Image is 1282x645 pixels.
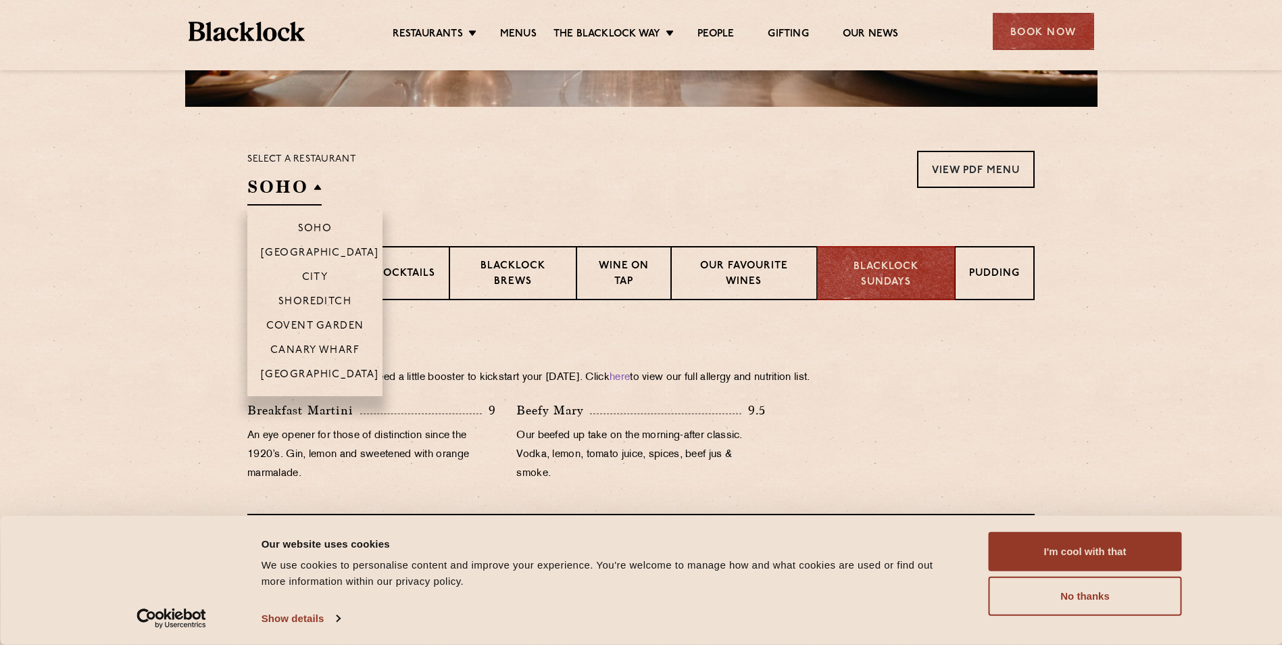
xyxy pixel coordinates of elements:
[989,532,1182,571] button: I'm cool with that
[993,13,1094,50] div: Book Now
[685,259,802,291] p: Our favourite wines
[112,608,230,629] a: Usercentrics Cookiebot - opens in a new window
[393,28,463,43] a: Restaurants
[768,28,808,43] a: Gifting
[969,266,1020,283] p: Pudding
[610,373,630,383] a: here
[591,259,657,291] p: Wine on Tap
[262,557,958,590] div: We use cookies to personalise content and improve your experience. You're welcome to manage how a...
[247,151,356,168] p: Select a restaurant
[262,608,340,629] a: Show details
[189,22,305,41] img: BL_Textured_Logo-footer-cropped.svg
[741,402,766,419] p: 9.5
[247,427,496,483] p: An eye opener for those of distinction since the 1920’s. Gin, lemon and sweetened with orange mar...
[989,577,1182,616] button: No thanks
[298,223,332,237] p: Soho
[375,266,435,283] p: Cocktails
[500,28,537,43] a: Menus
[697,28,734,43] a: People
[482,402,496,419] p: 9
[464,259,562,291] p: Blacklock Brews
[262,535,958,552] div: Our website uses cookies
[917,151,1035,188] a: View PDF Menu
[302,272,328,285] p: City
[843,28,899,43] a: Our News
[247,175,322,206] h2: SOHO
[247,401,360,420] p: Breakfast Martini
[516,401,590,420] p: Beefy Mary
[270,345,360,358] p: Canary Wharf
[261,369,379,383] p: [GEOGRAPHIC_DATA]
[831,260,941,290] p: Blacklock Sundays
[261,247,379,261] p: [GEOGRAPHIC_DATA]
[553,28,660,43] a: The Blacklock Way
[247,368,1035,387] p: If you had a big [DATE] or need a little booster to kickstart your [DATE]. Click to view our full...
[266,320,364,334] p: Covent Garden
[247,334,1035,352] h3: Eye openers
[278,296,352,310] p: Shoreditch
[516,427,765,483] p: Our beefed up take on the morning-after classic. Vodka, lemon, tomato juice, spices, beef jus & s...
